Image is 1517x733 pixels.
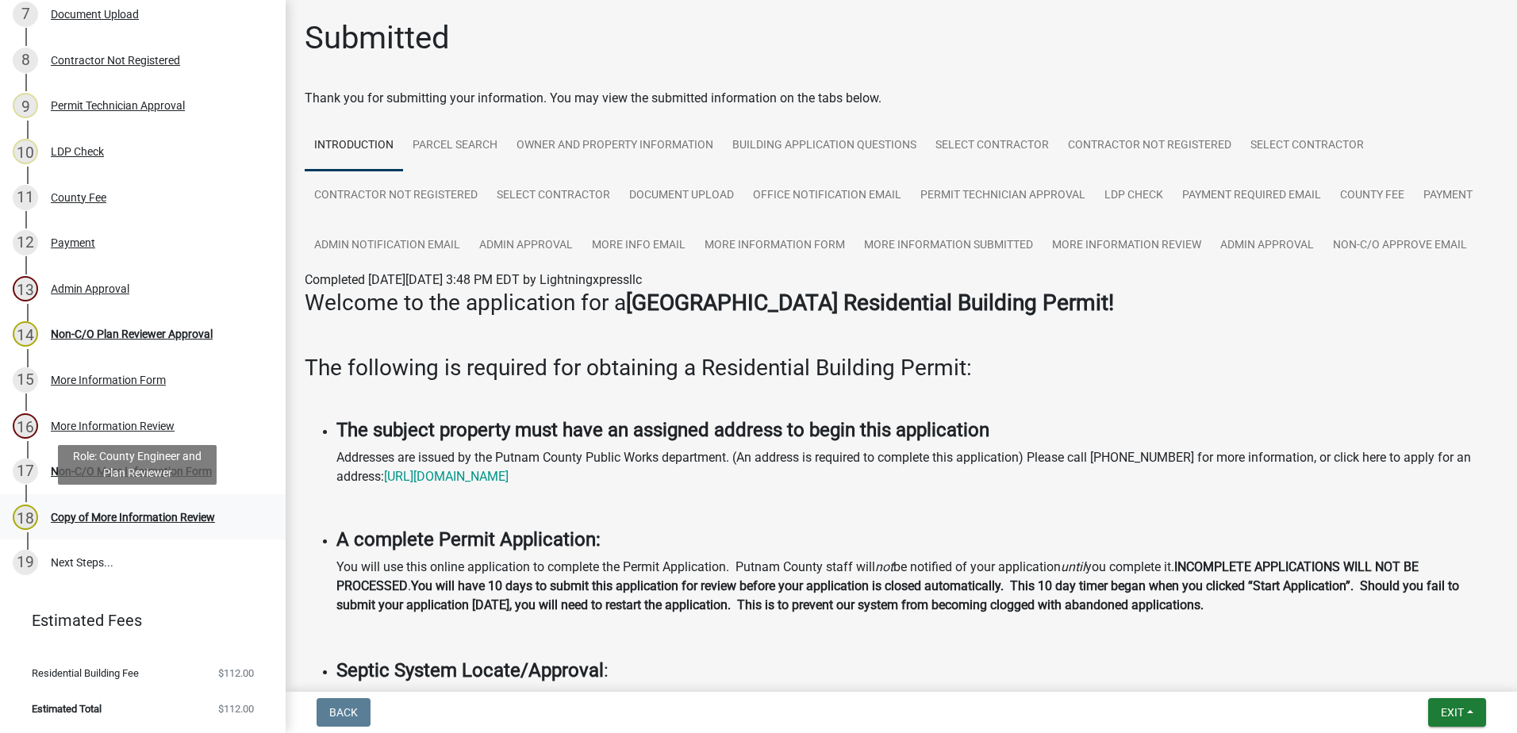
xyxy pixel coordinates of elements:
strong: A complete Permit Application: [336,528,601,551]
div: Role: County Engineer and Plan Reviewer [58,445,217,485]
i: not [875,559,893,574]
a: Select contractor [926,121,1058,171]
div: Payment [51,237,95,248]
a: More Information Review [1043,221,1211,271]
div: Non-C/O More Information Form [51,466,212,477]
a: Document Upload [620,171,743,221]
div: More Information Review [51,420,175,432]
div: 12 [13,230,38,255]
strong: Septic System Locate/Approval [336,659,604,681]
div: Document Upload [51,9,139,20]
strong: You will have 10 days to submit this application for review before your application is closed aut... [336,578,1459,612]
strong: [GEOGRAPHIC_DATA] Residential Building Permit! [626,290,1114,316]
div: 14 [13,321,38,347]
a: Payment [1414,171,1482,221]
a: Owner and Property Information [507,121,723,171]
div: 9 [13,93,38,118]
div: Copy of More Information Review [51,512,215,523]
p: Addresses are issued by the Putnam County Public Works department. (An address is required to com... [336,448,1498,486]
a: Parcel search [403,121,507,171]
a: Building Application Questions [723,121,926,171]
a: Contractor Not Registered [305,171,487,221]
span: Residential Building Fee [32,668,139,678]
a: Contractor Not Registered [1058,121,1241,171]
span: Back [329,706,358,719]
div: 17 [13,459,38,484]
span: Estimated Total [32,704,102,714]
div: Contractor Not Registered [51,55,180,66]
a: Admin Approval [470,221,582,271]
button: Back [317,698,371,727]
div: 13 [13,276,38,301]
h1: Submitted [305,19,450,57]
a: Select contractor [487,171,620,221]
strong: INCOMPLETE APPLICATIONS WILL NOT BE PROCESSED [336,559,1419,593]
div: 10 [13,139,38,164]
button: Exit [1428,698,1486,727]
a: LDP Check [1095,171,1173,221]
div: 8 [13,48,38,73]
a: More Information Submitted [855,221,1043,271]
strong: The subject property must have an assigned address to begin this application [336,419,989,441]
div: 18 [13,505,38,530]
i: until [1061,559,1085,574]
a: Admin Notification Email [305,221,470,271]
div: County Fee [51,192,106,203]
a: Select contractor [1241,121,1373,171]
a: Non-C/O Approve Email [1323,221,1477,271]
div: 11 [13,185,38,210]
div: Admin Approval [51,283,129,294]
div: Permit Technician Approval [51,100,185,111]
a: Introduction [305,121,403,171]
a: Office Notification Email [743,171,911,221]
span: $112.00 [218,704,254,714]
h4: : [336,659,1498,682]
span: $112.00 [218,668,254,678]
div: 15 [13,367,38,393]
a: More Information Form [695,221,855,271]
a: Permit Technician Approval [911,171,1095,221]
span: Exit [1441,706,1464,719]
a: County Fee [1331,171,1414,221]
a: More Info Email [582,221,695,271]
div: 19 [13,550,38,575]
div: LDP Check [51,146,104,157]
a: Estimated Fees [13,604,260,636]
div: 16 [13,413,38,439]
h3: Welcome to the application for a [305,290,1498,317]
h3: The following is required for obtaining a Residential Building Permit: [305,355,1498,382]
a: Payment Required Email [1173,171,1331,221]
div: 7 [13,2,38,27]
p: You will use this online application to complete the Permit Application. Putnam County staff will... [336,558,1498,615]
a: Admin Approval [1211,221,1323,271]
div: More Information Form [51,374,166,386]
a: [URL][DOMAIN_NAME] [384,469,509,484]
span: Completed [DATE][DATE] 3:48 PM EDT by Lightningxpressllc [305,272,642,287]
div: Thank you for submitting your information. You may view the submitted information on the tabs below. [305,89,1498,108]
div: Non-C/O Plan Reviewer Approval [51,328,213,340]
